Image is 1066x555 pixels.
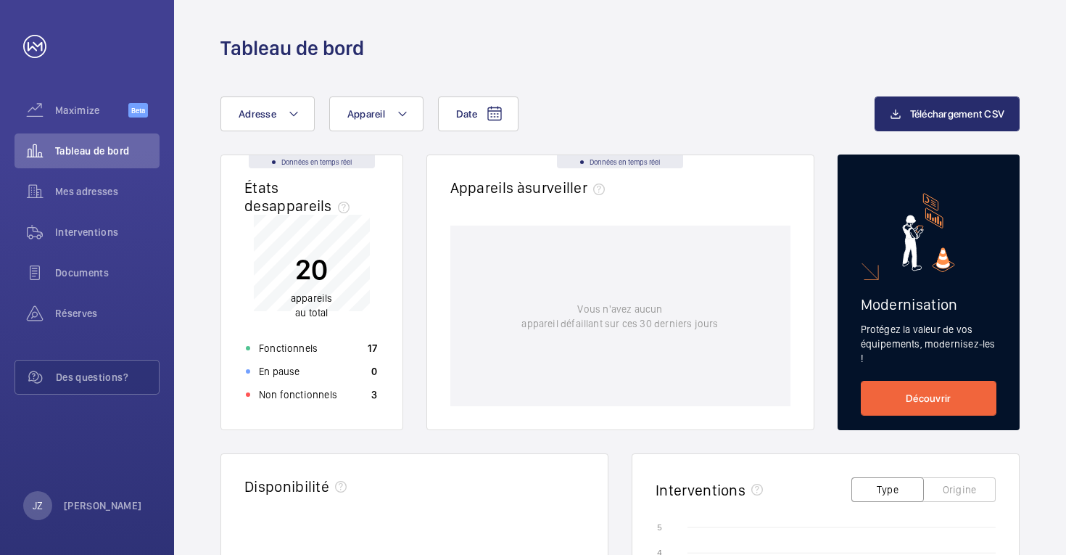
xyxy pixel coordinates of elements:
[456,108,477,120] span: Date
[371,387,377,402] p: 3
[656,481,745,499] h2: Interventions
[55,306,160,321] span: Réserves
[55,103,128,118] span: Maximize
[525,178,611,197] span: surveiller
[347,108,385,120] span: Appareil
[368,341,378,355] p: 17
[55,266,160,280] span: Documents
[55,225,160,239] span: Interventions
[923,477,996,502] button: Origine
[244,178,355,215] h2: États des
[521,302,718,331] p: Vous n'avez aucun appareil défaillant sur ces 30 derniers jours
[371,364,377,379] p: 0
[249,155,375,168] div: Données en temps réel
[64,498,142,513] p: [PERSON_NAME]
[220,96,315,131] button: Adresse
[244,477,329,496] h2: Disponibilité
[259,364,299,379] p: En pause
[259,387,337,402] p: Non fonctionnels
[291,292,333,304] span: appareils
[56,370,159,385] span: Des questions?
[875,96,1020,131] button: Téléchargement CSV
[851,477,924,502] button: Type
[902,193,955,272] img: marketing-card.svg
[239,108,276,120] span: Adresse
[55,184,160,199] span: Mes adresses
[557,155,683,168] div: Données en temps réel
[910,108,1005,120] span: Téléchargement CSV
[291,291,333,320] p: au total
[33,498,43,513] p: JZ
[861,381,997,416] a: Découvrir
[329,96,423,131] button: Appareil
[291,251,333,287] p: 20
[220,35,364,62] h1: Tableau de bord
[269,197,355,215] span: appareils
[861,295,997,313] h2: Modernisation
[55,144,160,158] span: Tableau de bord
[450,178,611,197] h2: Appareils à
[259,341,318,355] p: Fonctionnels
[438,96,518,131] button: Date
[861,322,997,366] p: Protégez la valeur de vos équipements, modernisez-les !
[657,522,662,533] text: 5
[128,103,148,118] span: Beta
